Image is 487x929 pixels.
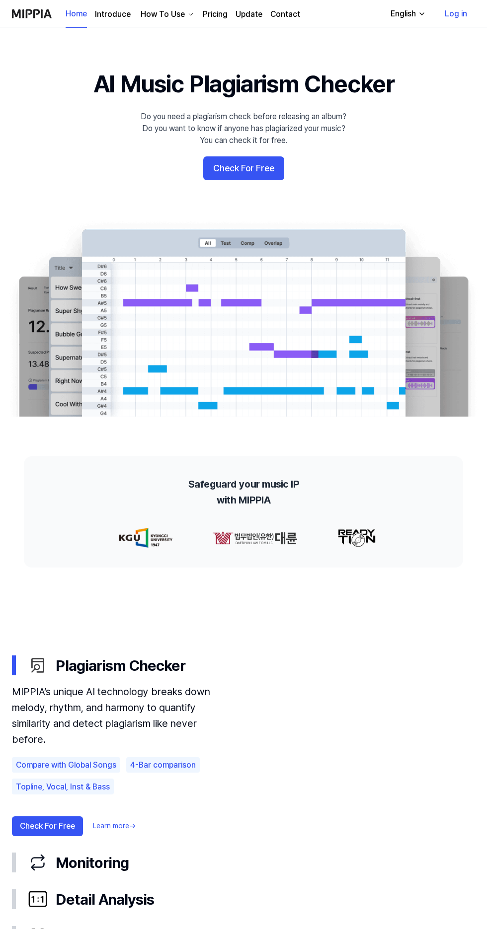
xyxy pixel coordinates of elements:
a: Learn more→ [93,821,136,831]
div: How To Use [139,8,187,20]
a: Home [66,0,87,28]
button: How To Use [139,8,195,20]
button: Check For Free [12,816,83,836]
h2: Safeguard your music IP with MIPPIA [188,476,299,508]
button: Plagiarism Checker [12,647,475,684]
a: Contact [270,8,300,20]
div: Topline, Vocal, Inst & Bass [12,779,114,794]
a: Introduce [95,8,131,20]
h1: AI Music Plagiarism Checker [93,68,394,101]
img: partner-logo-0 [105,528,159,548]
button: Monitoring [12,844,475,881]
img: partner-logo-2 [324,528,362,548]
div: Compare with Global Songs [12,757,120,773]
div: 4-Bar comparison [126,757,200,773]
a: Pricing [203,8,228,20]
div: Do you need a plagiarism check before releasing an album? Do you want to know if anyone has plagi... [141,111,346,146]
div: Monitoring [28,852,475,873]
img: partner-logo-1 [198,528,284,548]
div: Plagiarism Checker [12,684,475,844]
div: MIPPIA’s unique AI technology breaks down melody, rhythm, and harmony to quantify similarity and ... [12,684,217,747]
a: Update [236,8,262,20]
div: Plagiarism Checker [28,655,475,676]
button: Detail Analysis [12,881,475,918]
button: English [383,4,432,24]
div: Detail Analysis [28,889,475,910]
div: English [389,8,418,20]
button: Check For Free [203,156,284,180]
